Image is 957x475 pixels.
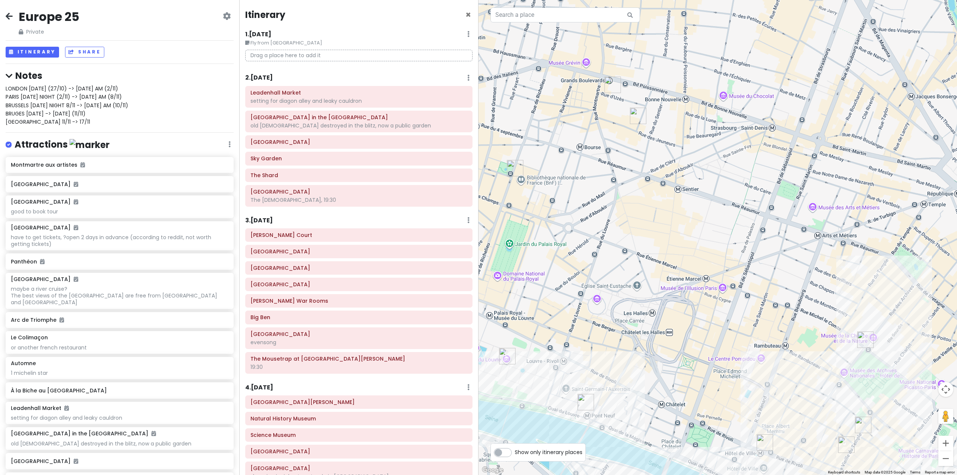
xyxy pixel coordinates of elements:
[70,139,110,151] img: marker
[65,47,104,58] button: Share
[64,405,69,411] i: Added to itinerary
[11,224,78,231] h6: [GEOGRAPHIC_DATA]
[250,98,467,104] div: setting for diagon alley and leaky cauldron
[250,197,467,203] div: The [DEMOGRAPHIC_DATA], 19:30
[11,387,228,394] h6: À la Biche au [GEOGRAPHIC_DATA]
[250,89,467,96] h6: Leadenhall Market
[74,182,78,187] i: Added to itinerary
[499,348,516,364] div: Louvre Museum
[250,281,467,288] h6: Buckingham Palace
[250,355,467,362] h6: The Mousetrap at St. Martin's Theatre
[40,259,44,264] i: Added to itinerary
[250,415,467,422] h6: Natural History Museum
[250,297,467,304] h6: Churchill War Rooms
[604,77,621,93] div: 12 Rue d'Uzès
[11,208,228,215] div: good to book tour
[151,431,156,436] i: Added to itinerary
[11,405,69,411] h6: Leadenhall Market
[250,339,467,346] div: evensong
[11,286,228,306] div: maybe a river cruise? The best views of the [GEOGRAPHIC_DATA] are free from [GEOGRAPHIC_DATA] and...
[11,317,228,323] h6: Arc de Triomphe
[250,448,467,455] h6: Hyde Park
[245,217,273,225] h6: 3 . [DATE]
[11,234,228,247] div: have to get tickets, ?open 2 days in advance (according to reddit, not worth getting tickets)
[250,364,467,370] div: 19:30
[630,108,646,124] div: L'Appartement Sézane
[11,430,156,437] h6: [GEOGRAPHIC_DATA] in the [GEOGRAPHIC_DATA]
[74,277,78,282] i: Added to itinerary
[250,122,467,129] div: old [DEMOGRAPHIC_DATA] destroyed in the blitz, now a public garden
[250,399,467,405] h6: Victoria and Albert Museum
[838,437,855,453] div: Odaje - ex M. Moustache (Marais)
[11,334,48,341] h6: Le Colimaçon
[245,50,473,61] p: Drag a place here to add it
[250,188,467,195] h6: Prince of Wales Theatre
[11,440,228,447] div: old [DEMOGRAPHIC_DATA] destroyed in the blitz, now a public garden
[245,31,271,38] h6: 1 . [DATE]
[245,74,273,82] h6: 2 . [DATE]
[11,344,228,351] div: or another french restaurant
[15,139,110,151] h4: Attractions
[11,161,228,168] h6: Montmartre aux artistes
[910,470,920,474] a: Terms (opens in new tab)
[507,160,523,176] div: Bibliothèque nationale de France | site Richelieu : Bibliothèque de Recherche
[250,139,467,145] h6: Tower of London
[757,434,773,451] div: BHV Marais
[250,331,467,337] h6: Westminster Abbey
[11,414,228,421] div: setting for diagon alley and leaky cauldron
[250,232,467,238] h6: Goodwin's Court
[11,370,228,376] div: 1 michelin star
[6,70,234,81] h4: Notes
[6,47,59,58] button: Itinerary
[490,7,640,22] input: Search a place
[11,360,36,367] h6: Automne
[855,417,871,433] div: Le Colimaçon
[11,258,228,265] h6: Panthéon
[19,9,79,25] h2: Europe 25
[11,198,78,205] h6: [GEOGRAPHIC_DATA]
[80,162,85,167] i: Added to itinerary
[465,9,471,21] span: Close itinerary
[6,85,128,126] span: LONDON [DATE] (27/10) -> [DATE] AM (2/11) PARIS [DATE] NIGHT (2/11) -> [DATE] AM (8/11) BRUSSELS ...
[465,10,471,19] button: Close
[250,432,467,438] h6: Science Museum
[11,276,78,283] h6: [GEOGRAPHIC_DATA]
[74,225,78,230] i: Added to itinerary
[480,465,505,475] img: Google
[250,265,467,271] h6: Somerset House
[480,465,505,475] a: Click to see this area on Google Maps
[578,394,594,410] div: La Samaritaine
[250,248,467,255] h6: Covent Garden
[925,470,955,474] a: Report a map error
[19,28,79,36] span: Private
[245,39,473,47] small: Fly from [GEOGRAPHIC_DATA]
[938,436,953,451] button: Zoom in
[828,470,860,475] button: Keyboard shortcuts
[59,317,64,323] i: Added to itinerary
[938,409,953,424] button: Drag Pegman onto the map to open Street View
[250,155,467,162] h6: Sky Garden
[250,465,467,472] h6: Regent Street
[245,9,285,21] h4: Itinerary
[245,384,273,392] h6: 4 . [DATE]
[857,331,874,348] div: Le Marais
[250,172,467,179] h6: The Shard
[865,470,905,474] span: Map data ©2025 Google
[250,314,467,321] h6: Big Ben
[938,451,953,466] button: Zoom out
[11,181,228,188] h6: [GEOGRAPHIC_DATA]
[74,199,78,204] i: Added to itinerary
[250,114,467,121] h6: St Dunstan in the East Church Garden
[11,458,228,465] h6: [GEOGRAPHIC_DATA]
[938,382,953,397] button: Map camera controls
[74,459,78,464] i: Added to itinerary
[515,448,582,456] span: Show only itinerary places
